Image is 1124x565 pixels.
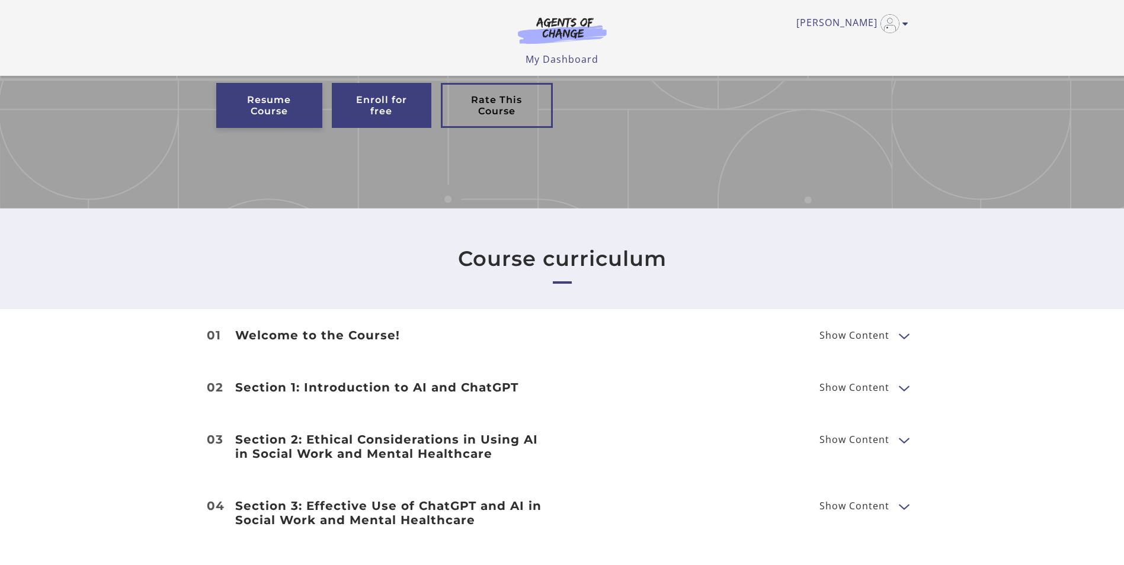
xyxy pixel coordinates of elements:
[899,432,908,447] button: Show Content
[899,328,908,343] button: Show Content
[899,499,908,513] button: Show Content
[216,83,322,128] a: Resume Course
[819,383,889,392] span: Show Content
[441,83,552,128] a: Rate This Course
[796,14,902,33] a: Toggle menu
[207,434,223,445] span: 03
[505,17,619,44] img: Agents of Change Logo
[207,500,225,512] span: 04
[235,328,548,342] h3: Welcome to the Course!
[207,381,223,393] span: 02
[332,83,431,128] a: Enroll for free
[819,501,889,511] span: Show Content
[899,380,908,395] button: Show Content
[819,330,889,340] span: Show Content
[207,329,221,341] span: 01
[235,432,548,461] h3: Section 2: Ethical Considerations in Using AI in Social Work and Mental Healthcare
[458,246,667,271] h2: Course curriculum
[235,499,548,527] h3: Section 3: Effective Use of ChatGPT and AI in Social Work and Mental Healthcare
[819,435,889,444] span: Show Content
[235,380,548,394] h3: Section 1: Introduction to AI and ChatGPT
[526,53,598,66] a: My Dashboard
